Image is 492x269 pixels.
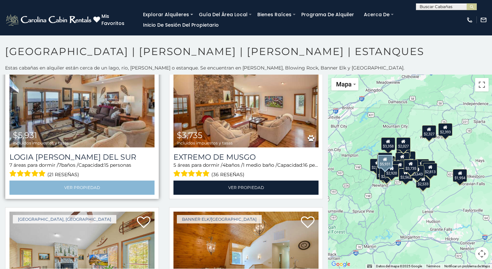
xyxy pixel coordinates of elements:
[9,153,136,162] font: Logia [PERSON_NAME] del Sur
[137,216,150,230] a: Añadir a favoritos
[377,155,392,168] div: $5,931
[415,159,429,172] div: $2,686
[376,264,422,268] span: Datos del mapa ©2025 Google
[104,162,131,168] font: 15 personas
[178,162,222,168] font: áreas para dormir /
[9,51,155,147] a: Southern Star Lodge $5,931 incluidos impuestos y tasas
[101,13,124,27] font: Mis favoritos
[195,9,251,20] a: Guía del área local
[182,217,257,222] font: Banner Elk/[GEOGRAPHIC_DATA]
[480,17,487,23] img: mail-regular-white.png
[254,9,295,20] a: Bienes raíces
[177,140,233,145] font: incluidos impuestos y tasas
[331,78,358,90] button: Cambiar estilo de mapa
[47,171,79,178] font: (21 reseñas)
[173,51,319,147] a: Extremo de musgo $3,735 incluidos impuestos y tasas
[423,163,437,176] div: $2,813
[453,169,467,182] div: $1,954
[5,45,424,58] font: [GEOGRAPHIC_DATA] | [PERSON_NAME] | [PERSON_NAME] | Estanques
[199,11,248,18] font: Guía del área local
[378,153,392,165] div: $3,392
[360,9,393,20] a: Acerca de
[13,130,37,140] font: $5,931
[438,123,452,136] div: $2,393
[421,161,435,173] div: $4,076
[18,217,111,222] font: [GEOGRAPHIC_DATA], [GEOGRAPHIC_DATA]
[466,17,473,23] img: phone-regular-white.png
[330,260,352,269] img: Google
[13,215,116,223] a: [GEOGRAPHIC_DATA], [GEOGRAPHIC_DATA]
[9,153,155,162] h3: Logia Estrella del Sur
[301,216,314,230] a: Añadir a favoritos
[173,153,256,162] font: Extremo de musgo
[395,152,409,165] div: $4,512
[9,51,155,147] img: Southern Star Lodge
[58,162,61,168] font: 7
[367,264,372,269] button: Combinaciones de teclas
[475,247,489,261] button: Controles de visualización del mapa
[381,137,395,150] div: $3,358
[303,162,330,168] font: 16 personas
[298,9,357,20] a: Programa de alquiler
[5,13,93,27] img: White-1-2.png
[177,130,203,140] font: $3,735
[379,167,393,180] div: $2,910
[301,11,354,18] font: Programa de alquiler
[410,165,424,178] div: $3,643
[13,140,69,145] font: incluidos impuestos y tasas
[364,11,390,18] font: Acerca de
[377,154,391,167] div: $5,014
[226,162,243,168] font: baños /
[370,158,384,171] div: $2,205
[384,164,399,177] div: $2,920
[416,175,430,188] div: $2,533
[211,171,244,178] font: (36 reseñas)
[330,260,352,269] a: Abre esta zona en Google Maps (se abre en una nueva ventana)
[9,162,12,168] font: 7
[444,264,490,268] a: Notificar un problema de Maps
[173,153,319,162] a: Extremo de musgo
[398,168,413,181] div: $2,562
[475,78,489,91] button: Cambiar a la vista en pantalla completa
[14,162,58,168] font: áreas para dormir /
[5,65,404,71] font: Estas cabañas en alquiler están cerca de un lago, río, [PERSON_NAME] o estanque. Se encuentran en...
[173,51,319,147] img: Extremo de musgo
[336,81,352,88] span: Mapa
[393,160,407,173] div: $2,057
[173,162,176,168] font: 5
[277,162,303,168] font: Capacidad:
[401,151,416,164] div: $2,981
[403,159,418,172] div: $3,735
[257,11,291,18] font: Bienes raíces
[222,162,226,168] font: 4
[173,181,319,194] a: Ver propiedad
[140,20,222,30] a: Inicio de sesión del propietario
[140,9,192,20] a: Explorar alquileres
[376,167,391,180] div: $2,964
[426,264,440,268] a: Términos (se abre en una nueva pestaña)
[78,162,104,168] font: Capacidad:
[143,11,189,18] font: Explorar alquileres
[61,162,78,168] font: baños /
[93,13,133,27] a: Mis favoritos
[422,125,436,138] div: $2,327
[396,137,410,150] div: $2,027
[396,145,411,158] div: $3,373
[9,181,155,194] a: Ver propiedad
[64,185,100,190] font: Ver propiedad
[228,185,264,190] font: Ver propiedad
[177,215,262,223] a: Banner Elk/[GEOGRAPHIC_DATA]
[143,22,219,28] font: Inicio de sesión del propietario
[243,162,277,168] font: 1 medio baño /
[9,153,155,162] a: Logia [PERSON_NAME] del Sur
